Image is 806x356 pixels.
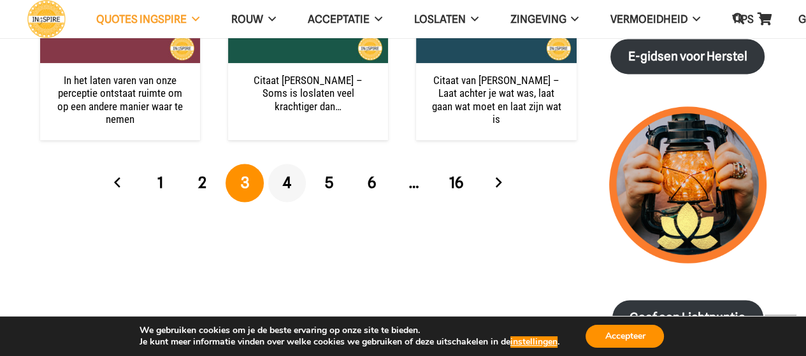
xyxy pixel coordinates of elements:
[398,3,494,36] a: Loslaten
[352,164,391,202] a: Pagina 6
[716,3,782,36] a: TIPS
[96,13,187,25] span: QUOTES INGSPIRE
[140,336,559,348] p: Je kunt meer informatie vinden over welke cookies we gebruiken of deze uitschakelen in de .
[432,74,561,125] a: Citaat van [PERSON_NAME] – Laat achter je wat was, laat gaan wat moet en laat zijn wat is
[268,164,306,202] a: Pagina 4
[325,173,333,192] span: 5
[157,173,163,192] span: 1
[610,13,687,25] span: VERMOEIDHEID
[57,74,183,125] a: In het laten varen van onze perceptie ontstaat ruimte om op een andere manier waar te nemen
[628,49,747,64] strong: E-gidsen voor Herstel
[594,3,716,36] a: VERMOEIDHEID
[184,164,222,202] a: Pagina 2
[609,106,766,264] img: lichtpuntjes voor in donkere tijden
[510,13,566,25] span: Zingeving
[140,325,559,336] p: We gebruiken cookies om je de beste ervaring op onze site te bieden.
[414,13,466,25] span: Loslaten
[630,310,745,325] strong: Geef een Lichtpuntje
[141,164,180,202] a: Pagina 1
[494,3,594,36] a: Zingeving
[283,173,291,192] span: 4
[231,13,263,25] span: ROUW
[586,325,664,348] button: Accepteer
[226,164,264,202] span: Pagina 3
[310,164,349,202] a: Pagina 5
[308,13,370,25] span: Acceptatie
[368,173,376,192] span: 6
[437,164,475,202] a: Pagina 16
[726,4,751,34] a: Zoeken
[80,3,215,36] a: QUOTES INGSPIRE
[254,74,363,113] a: Citaat [PERSON_NAME] – Soms is loslaten veel krachtiger dan…
[215,3,292,36] a: ROUW
[765,315,796,346] a: Terug naar top
[198,173,206,192] span: 2
[449,173,463,192] span: 16
[610,39,765,74] a: E-gidsen voor Herstel
[395,164,433,202] span: …
[612,300,763,335] a: Geef een Lichtpuntje
[292,3,398,36] a: Acceptatie
[510,336,558,348] button: instellingen
[241,173,249,192] span: 3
